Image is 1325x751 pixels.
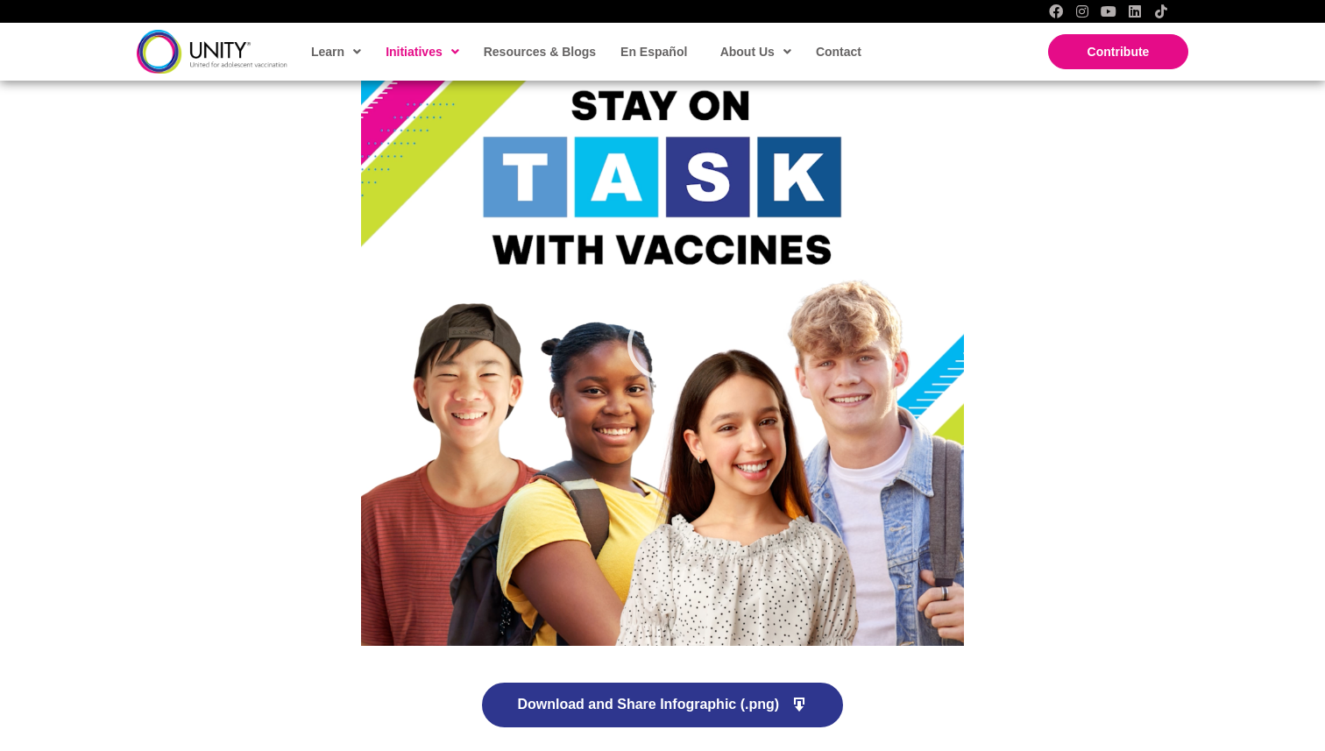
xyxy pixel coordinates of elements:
[620,45,687,59] span: En Español
[1154,4,1168,18] a: TikTok
[1049,4,1063,18] a: Facebook
[1048,34,1188,69] a: Contribute
[720,39,791,65] span: About Us
[1102,4,1116,18] a: YouTube
[475,32,603,72] a: Resources & Blogs
[712,32,798,72] a: About Us
[517,698,779,712] span: Download and Share Infographic (.png)
[484,45,596,59] span: Resources & Blogs
[612,32,694,72] a: En Español
[480,681,844,729] a: Download and Share Infographic (.png)
[807,32,868,72] a: Contact
[816,45,861,59] span: Contact
[1075,4,1089,18] a: Instagram
[386,39,459,65] span: Initiatives
[1088,45,1150,59] span: Contribute
[311,39,361,65] span: Learn
[137,30,287,73] img: unity-logo-dark
[1128,4,1142,18] a: LinkedIn
[627,309,698,379] div: Play
[361,43,964,646] div: Video Player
